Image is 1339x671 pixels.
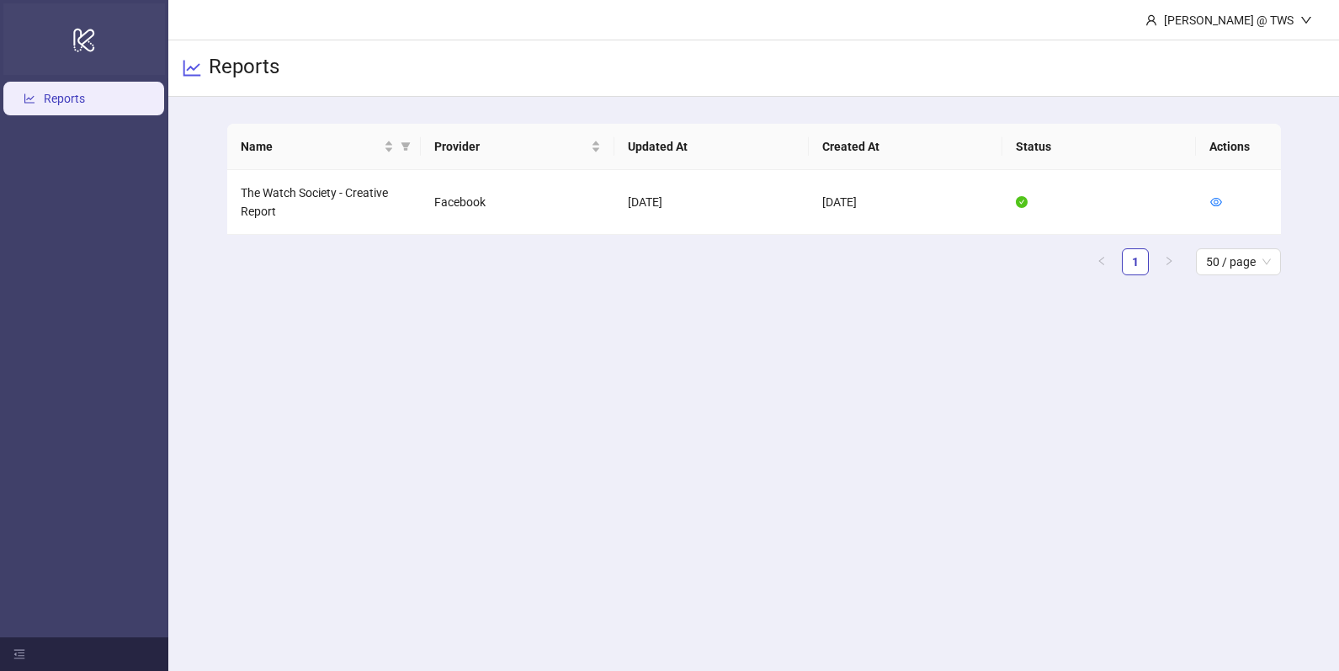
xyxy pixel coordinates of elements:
[182,58,202,78] span: line-chart
[1002,124,1196,170] th: Status
[421,124,614,170] th: Provider
[241,137,380,156] span: Name
[1196,248,1281,275] div: Page Size
[1088,248,1115,275] button: left
[1156,248,1182,275] button: right
[1206,249,1271,274] span: 50 / page
[421,170,614,235] td: Facebook
[1196,124,1280,170] th: Actions
[1016,196,1028,208] span: check-circle
[614,170,808,235] td: [DATE]
[1122,248,1149,275] li: 1
[401,141,411,152] span: filter
[1164,256,1174,266] span: right
[1088,248,1115,275] li: Previous Page
[1210,196,1222,208] span: eye
[1156,248,1182,275] li: Next Page
[809,124,1002,170] th: Created At
[397,134,414,159] span: filter
[809,170,1002,235] td: [DATE]
[1157,11,1300,29] div: [PERSON_NAME] @ TWS
[227,170,421,235] td: The Watch Society - Creative Report
[1145,14,1157,26] span: user
[1123,249,1148,274] a: 1
[614,124,808,170] th: Updated At
[227,124,421,170] th: Name
[44,92,85,105] a: Reports
[1097,256,1107,266] span: left
[1210,195,1222,209] a: eye
[434,137,587,156] span: Provider
[209,54,279,83] h3: Reports
[1300,14,1312,26] span: down
[13,648,25,660] span: menu-fold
